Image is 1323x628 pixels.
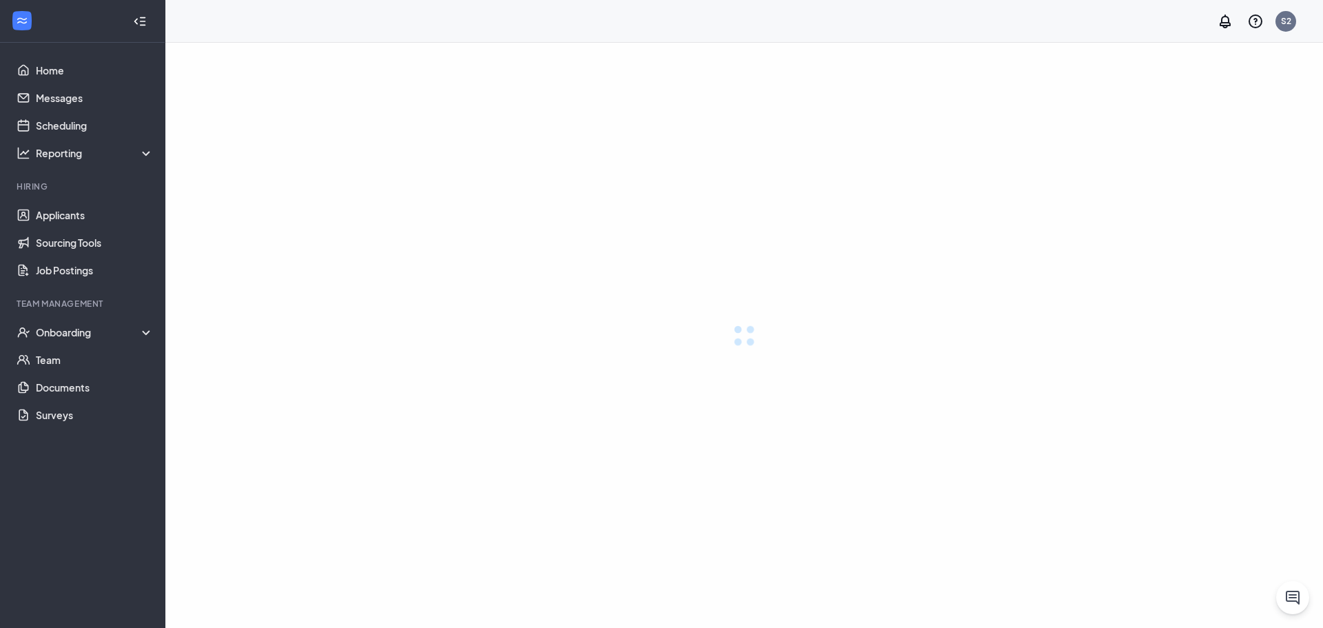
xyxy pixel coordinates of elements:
[1247,13,1264,30] svg: QuestionInfo
[17,325,30,339] svg: UserCheck
[133,14,147,28] svg: Collapse
[1284,589,1301,606] svg: ChatActive
[36,374,154,401] a: Documents
[17,298,151,310] div: Team Management
[1217,13,1233,30] svg: Notifications
[36,401,154,429] a: Surveys
[15,14,29,28] svg: WorkstreamLogo
[1281,15,1291,27] div: S2
[36,346,154,374] a: Team
[17,146,30,160] svg: Analysis
[17,181,151,192] div: Hiring
[1276,581,1309,614] button: ChatActive
[36,256,154,284] a: Job Postings
[36,201,154,229] a: Applicants
[36,325,154,339] div: Onboarding
[36,146,154,160] div: Reporting
[36,229,154,256] a: Sourcing Tools
[36,84,154,112] a: Messages
[36,57,154,84] a: Home
[36,112,154,139] a: Scheduling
